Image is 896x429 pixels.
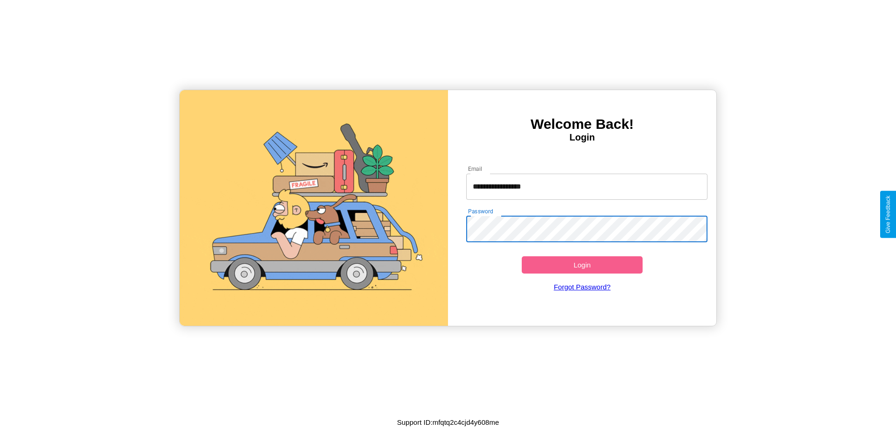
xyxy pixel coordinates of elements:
[448,132,716,143] h4: Login
[397,416,499,429] p: Support ID: mfqtq2c4cjd4y608me
[468,207,493,215] label: Password
[448,116,716,132] h3: Welcome Back!
[180,90,448,326] img: gif
[462,274,703,300] a: Forgot Password?
[468,165,483,173] label: Email
[885,196,891,233] div: Give Feedback
[522,256,643,274] button: Login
